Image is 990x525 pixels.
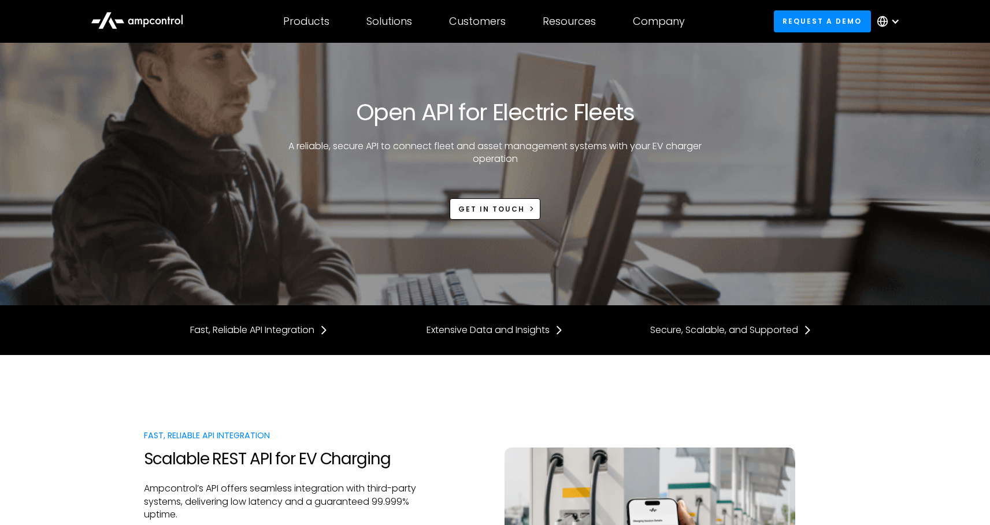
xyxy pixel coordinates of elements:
div: Extensive Data and Insights [427,324,550,337]
div: Solutions [366,15,412,28]
a: Get in touch [450,198,541,220]
div: Company [633,15,685,28]
div: Get in touch [458,204,525,215]
div: Resources [543,15,596,28]
p: Ampcontrol’s API offers seamless integration with third-party systems, delivering low latency and... [144,482,418,521]
div: Customers [449,15,506,28]
div: Products [283,15,329,28]
p: A reliable, secure API to connect fleet and asset management systems with your EV charger operation [284,140,706,166]
div: Secure, Scalable, and Supported [650,324,798,337]
div: Fast, Reliable API Integration [190,324,314,337]
a: Request a demo [774,10,871,32]
a: Fast, Reliable API Integration [190,324,328,337]
div: Fast, Reliable API Integration [144,429,418,442]
a: Extensive Data and Insights [427,324,563,337]
h1: Open API for Electric Fleets [356,98,634,126]
h2: Scalable REST API for EV Charging [144,449,418,469]
a: Secure, Scalable, and Supported [650,324,812,337]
